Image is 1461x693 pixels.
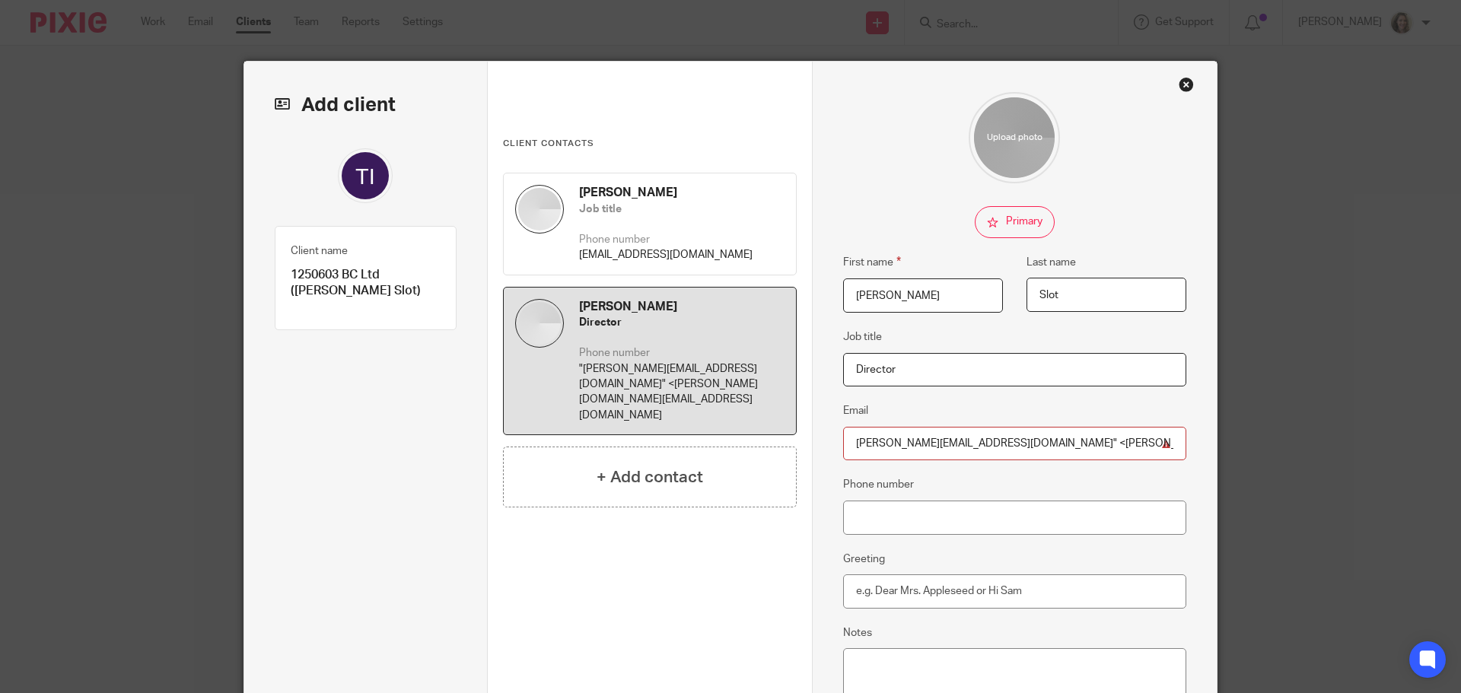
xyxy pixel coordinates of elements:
input: e.g. Dear Mrs. Appleseed or Hi Sam [843,574,1187,609]
p: 1250603 BC Ltd ([PERSON_NAME] Slot) [291,267,441,300]
label: Last name [1027,255,1076,270]
label: Client name [291,243,348,259]
p: Phone number [579,232,785,247]
div: Close this dialog window [1179,77,1194,92]
h5: Director [579,315,785,330]
label: Job title [843,329,882,345]
p: Phone number [579,345,785,361]
p: [EMAIL_ADDRESS][DOMAIN_NAME] [579,247,785,262]
h4: + Add contact [597,466,703,489]
label: Notes [843,625,872,641]
img: default.jpg [515,185,564,234]
h5: Job title [579,202,785,217]
label: First name [843,253,901,271]
h3: Client contacts [503,138,797,150]
img: default.jpg [515,299,564,348]
label: Greeting [843,552,885,567]
label: Email [843,403,868,418]
label: Phone number [843,477,914,492]
p: "[PERSON_NAME][EMAIL_ADDRESS][DOMAIN_NAME]" <[PERSON_NAME][DOMAIN_NAME][EMAIL_ADDRESS][DOMAIN_NAME] [579,361,785,423]
h4: [PERSON_NAME] [579,299,785,315]
h2: Add client [275,92,457,118]
h4: [PERSON_NAME] [579,185,785,201]
img: svg%3E [338,148,393,203]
